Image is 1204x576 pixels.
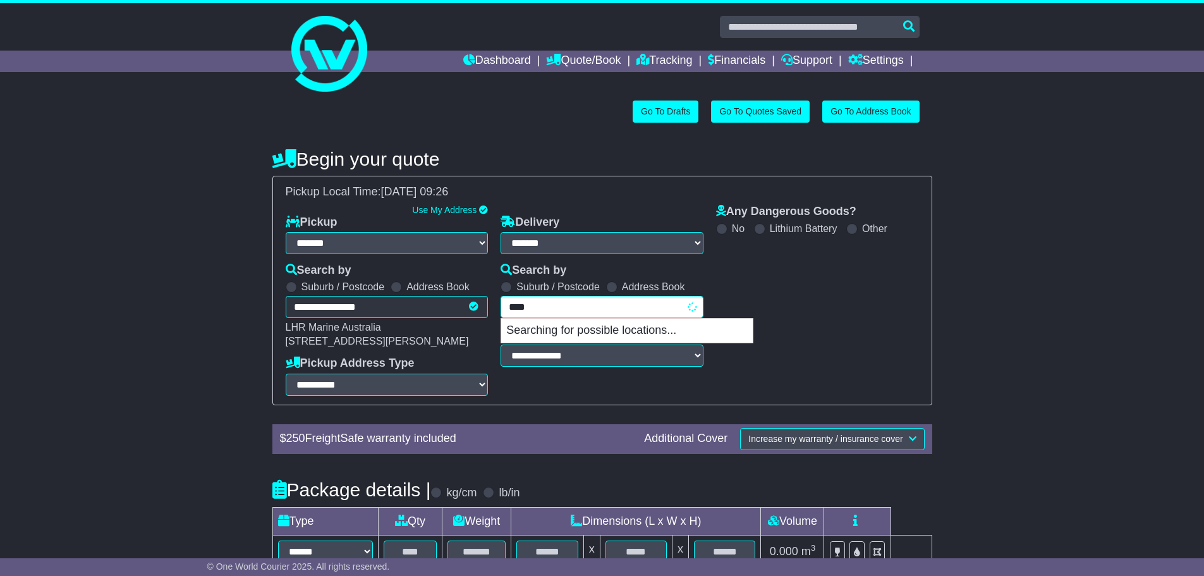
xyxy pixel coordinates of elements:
label: Lithium Battery [770,223,837,235]
label: Any Dangerous Goods? [716,205,856,219]
a: Go To Drafts [633,101,698,123]
label: Search by [501,264,566,278]
div: Pickup Local Time: [279,185,925,199]
label: Other [862,223,887,235]
span: Increase my warranty / insurance cover [748,434,903,444]
span: © One World Courier 2025. All rights reserved. [207,561,390,572]
sup: 3 [811,543,816,553]
label: Suburb / Postcode [516,281,600,293]
a: Use My Address [412,205,477,215]
span: 250 [286,432,305,444]
a: Tracking [636,51,692,72]
a: Go To Address Book [822,101,919,123]
label: Address Book [406,281,470,293]
label: kg/cm [446,486,477,500]
p: Searching for possible locations... [501,319,753,343]
td: x [672,535,689,568]
label: Pickup Address Type [286,357,415,371]
a: Settings [848,51,904,72]
a: Financials [708,51,765,72]
td: Type [272,507,378,535]
button: Increase my warranty / insurance cover [740,428,924,450]
td: Weight [442,507,511,535]
span: [STREET_ADDRESS][PERSON_NAME] [286,336,469,346]
a: Go To Quotes Saved [711,101,810,123]
label: Delivery [501,216,559,230]
h4: Package details | [272,479,431,500]
span: m [801,545,816,558]
a: Dashboard [463,51,531,72]
label: lb/in [499,486,520,500]
label: Search by [286,264,351,278]
td: Qty [378,507,442,535]
h4: Begin your quote [272,149,932,169]
label: No [732,223,745,235]
a: Quote/Book [546,51,621,72]
div: $ FreightSafe warranty included [274,432,638,446]
div: Additional Cover [638,432,734,446]
td: x [583,535,600,568]
label: Address Book [622,281,685,293]
a: Support [781,51,832,72]
td: Volume [761,507,824,535]
span: LHR Marine Australia [286,322,381,333]
span: [DATE] 09:26 [381,185,449,198]
span: 0.000 [770,545,798,558]
label: Pickup [286,216,337,230]
td: Dimensions (L x W x H) [511,507,761,535]
label: Suburb / Postcode [301,281,385,293]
